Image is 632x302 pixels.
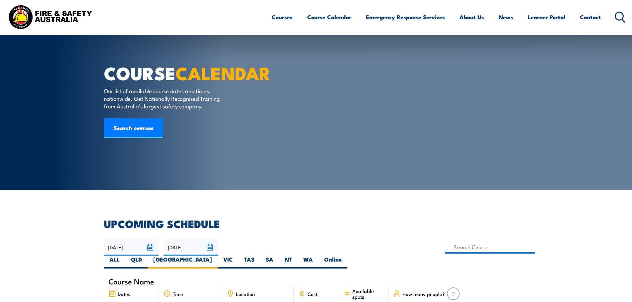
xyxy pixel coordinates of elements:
span: Time [173,291,183,297]
p: Our list of available course dates and times, nationwide. Get Nationally Recognised Training from... [104,87,225,110]
h1: COURSE [104,65,268,81]
a: Contact [580,8,601,26]
a: Courses [272,8,293,26]
input: To date [164,239,218,256]
span: How many people? [402,291,445,297]
span: Cost [308,291,317,297]
span: Available spots [352,288,384,299]
span: Dates [118,291,130,297]
a: Learner Portal [528,8,565,26]
a: News [499,8,513,26]
input: From date [104,239,159,256]
label: Online [318,256,347,269]
a: Course Calendar [307,8,351,26]
strong: CALENDAR [176,59,271,86]
label: VIC [218,256,239,269]
label: ALL [104,256,125,269]
label: [GEOGRAPHIC_DATA] [148,256,218,269]
span: Course Name [108,278,154,284]
label: WA [298,256,318,269]
label: NT [279,256,298,269]
a: About Us [459,8,484,26]
a: Search courses [104,118,163,138]
a: Emergency Response Services [366,8,445,26]
label: SA [260,256,279,269]
label: TAS [239,256,260,269]
span: Location [236,291,255,297]
h2: UPCOMING SCHEDULE [104,219,528,228]
input: Search Course [445,241,535,254]
label: QLD [125,256,148,269]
